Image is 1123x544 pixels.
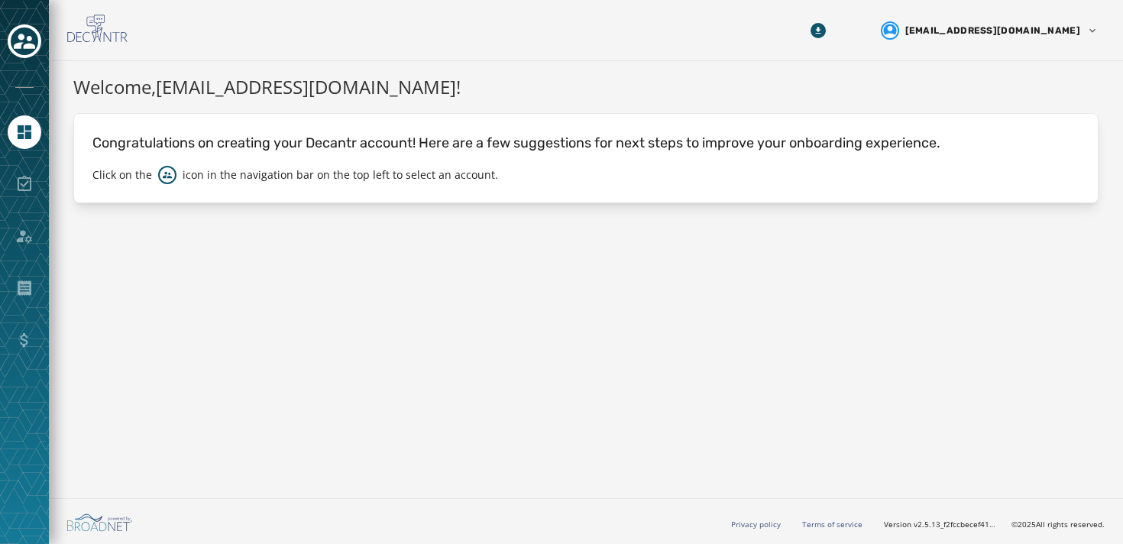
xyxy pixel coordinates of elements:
span: © 2025 All rights reserved. [1011,519,1105,529]
span: v2.5.13_f2fccbecef41a56588405520c543f5f958952a99 [914,519,999,530]
a: Terms of service [802,519,862,529]
a: Privacy policy [731,519,781,529]
p: Congratulations on creating your Decantr account! Here are a few suggestions for next steps to im... [92,132,1079,154]
p: icon in the navigation bar on the top left to select an account. [183,167,498,183]
button: Toggle account select drawer [8,24,41,58]
a: Navigate to Home [8,115,41,149]
button: User settings [875,15,1105,46]
h1: Welcome, [EMAIL_ADDRESS][DOMAIN_NAME] ! [73,73,1099,101]
button: Download Menu [804,17,832,44]
span: Version [884,519,999,530]
span: [EMAIL_ADDRESS][DOMAIN_NAME] [905,24,1080,37]
p: Click on the [92,167,152,183]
